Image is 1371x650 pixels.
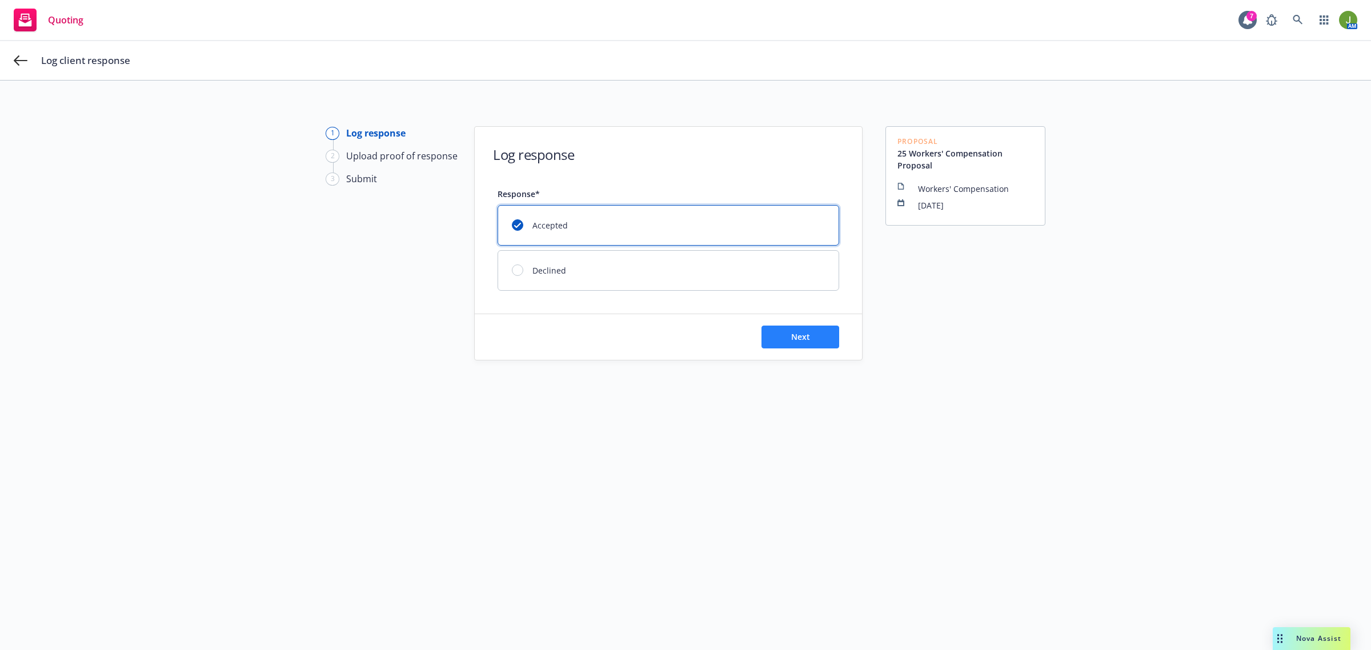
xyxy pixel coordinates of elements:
span: Quoting [48,15,83,25]
a: 25 Workers' Compensation Proposal [897,147,1033,171]
span: Response* [498,188,540,199]
a: Quoting [9,4,88,36]
span: Nova Assist [1296,633,1341,643]
div: 3 [326,172,339,186]
span: Accepted [532,219,568,231]
div: 7 [1246,11,1257,21]
img: photo [1339,11,1357,29]
button: Nova Assist [1273,627,1350,650]
h1: Log response [493,145,574,164]
span: Proposal [897,138,1033,145]
span: Log client response [41,54,130,67]
span: [DATE] [918,199,1033,211]
span: Workers' Compensation [918,183,1033,195]
div: Drag to move [1273,627,1287,650]
span: Next [791,331,810,342]
a: Switch app [1313,9,1336,31]
div: Log response [346,126,406,140]
div: 2 [326,150,339,163]
a: Report a Bug [1260,9,1283,31]
a: Search [1286,9,1309,31]
div: 1 [326,127,339,140]
span: Declined [532,264,566,276]
div: Upload proof of response [346,149,458,163]
div: Submit [346,172,377,186]
button: Next [761,326,839,348]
